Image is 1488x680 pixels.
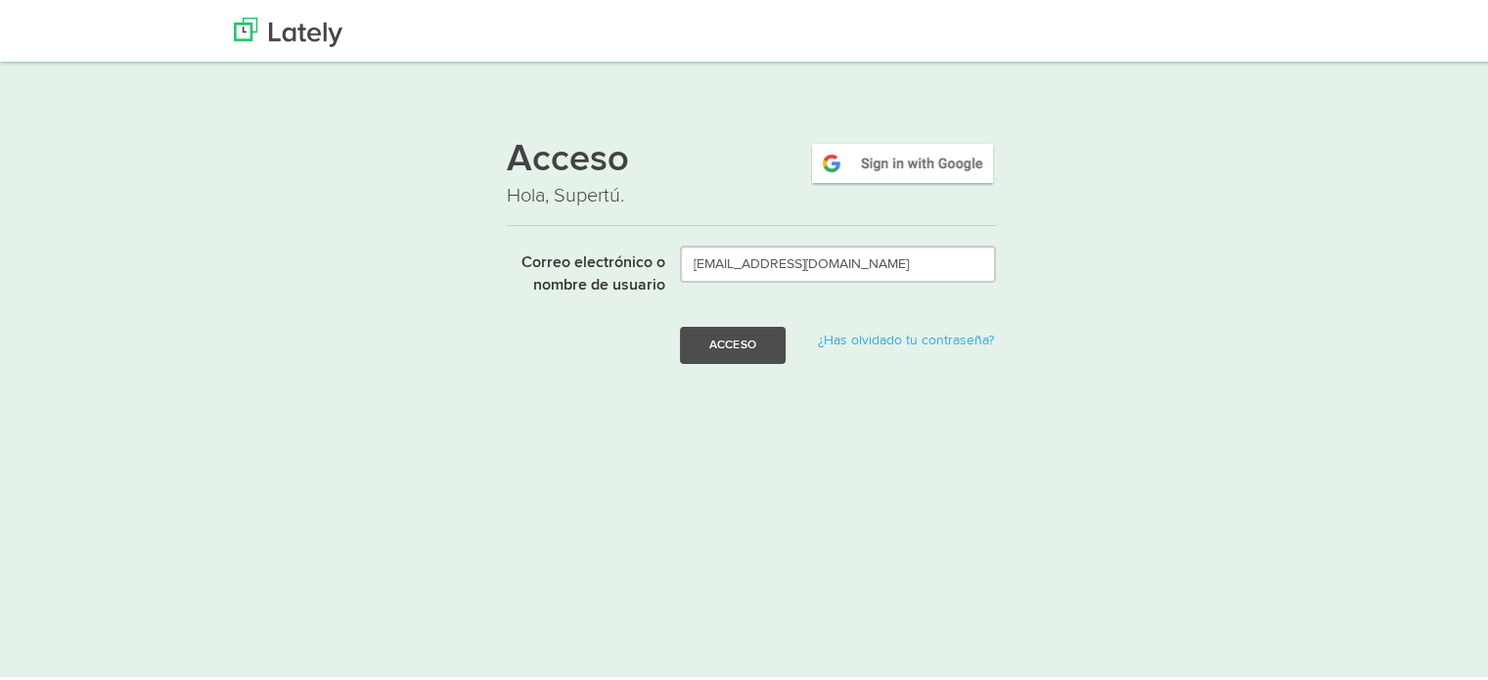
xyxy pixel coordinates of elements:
img: google-signin.png [809,138,996,183]
font: Hola, Supertú. [507,181,624,204]
button: Acceso [680,324,786,361]
img: Últimamente [234,15,342,44]
input: Correo electrónico o nombre de usuario [680,243,996,280]
font: Acceso [709,336,756,347]
font: Acceso [507,139,629,176]
a: ¿Has olvidado tu contraseña? [818,331,994,344]
font: Correo electrónico o nombre de usuario [521,252,665,291]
